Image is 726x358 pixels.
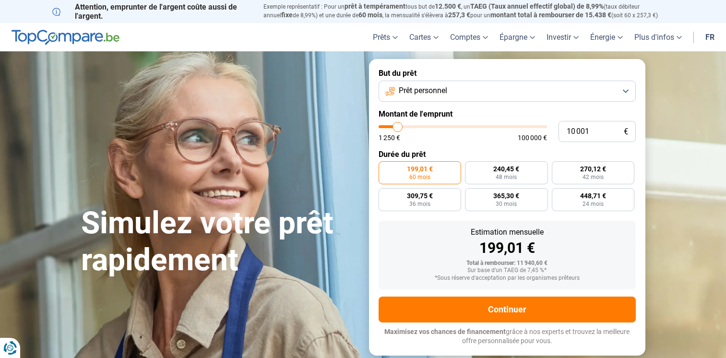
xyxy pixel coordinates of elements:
[624,128,628,136] span: €
[379,134,400,141] span: 1 250 €
[379,297,636,322] button: Continuer
[379,150,636,159] label: Durée du prêt
[580,166,606,172] span: 270,12 €
[358,11,382,19] span: 60 mois
[496,174,517,180] span: 48 mois
[12,30,119,45] img: TopCompare
[399,85,447,96] span: Prêt personnel
[379,81,636,102] button: Prêt personnel
[583,174,604,180] span: 42 mois
[407,166,433,172] span: 199,01 €
[263,2,674,20] p: Exemple représentatif : Pour un tous but de , un (taux débiteur annuel de 8,99%) et une durée de ...
[379,69,636,78] label: But du prêt
[367,23,404,51] a: Prêts
[448,11,470,19] span: 257,3 €
[493,192,519,199] span: 365,30 €
[494,23,541,51] a: Épargne
[281,11,293,19] span: fixe
[379,109,636,119] label: Montant de l'emprunt
[490,11,611,19] span: montant total à rembourser de 15.438 €
[409,201,430,207] span: 36 mois
[81,205,357,279] h1: Simulez votre prêt rapidement
[386,260,628,267] div: Total à rembourser: 11 940,60 €
[435,2,461,10] span: 12.500 €
[386,275,628,282] div: *Sous réserve d'acceptation par les organismes prêteurs
[583,201,604,207] span: 24 mois
[384,328,506,335] span: Maximisez vos chances de financement
[409,174,430,180] span: 60 mois
[518,134,547,141] span: 100 000 €
[407,192,433,199] span: 309,75 €
[629,23,688,51] a: Plus d'infos
[404,23,444,51] a: Cartes
[470,2,604,10] span: TAEG (Taux annuel effectif global) de 8,99%
[386,267,628,274] div: Sur base d'un TAEG de 7,45 %*
[444,23,494,51] a: Comptes
[496,201,517,207] span: 30 mois
[345,2,405,10] span: prêt à tempérament
[379,327,636,346] p: grâce à nos experts et trouvez la meilleure offre personnalisée pour vous.
[386,228,628,236] div: Estimation mensuelle
[584,23,629,51] a: Énergie
[52,2,252,21] p: Attention, emprunter de l'argent coûte aussi de l'argent.
[580,192,606,199] span: 448,71 €
[493,166,519,172] span: 240,45 €
[700,23,720,51] a: fr
[386,241,628,255] div: 199,01 €
[541,23,584,51] a: Investir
